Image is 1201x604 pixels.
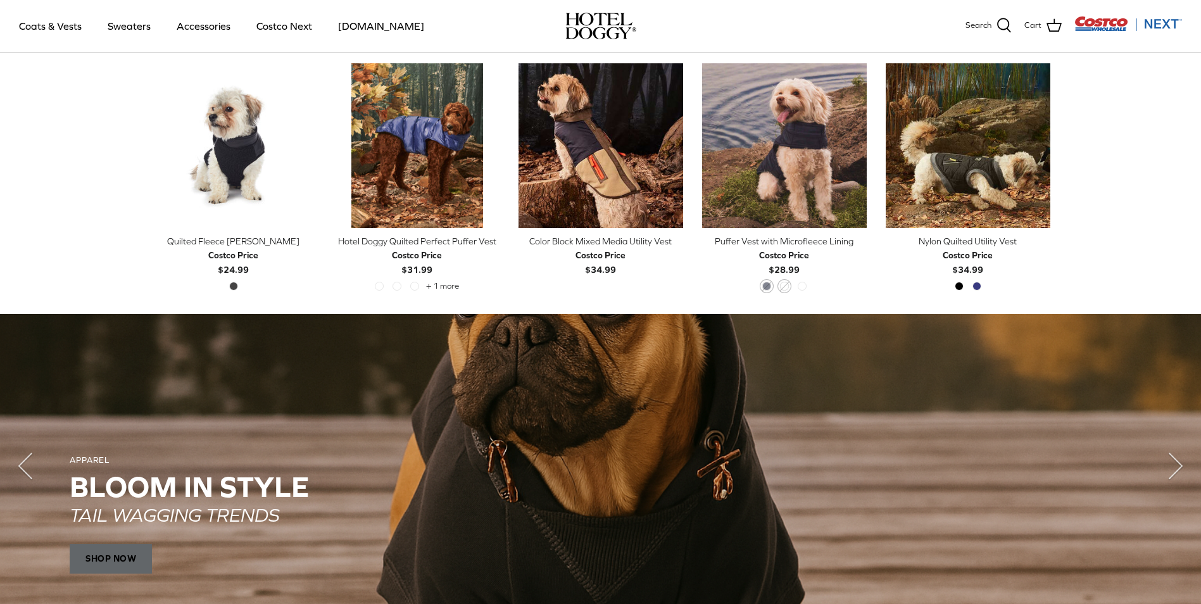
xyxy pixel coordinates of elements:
div: Color Block Mixed Media Utility Vest [519,234,683,248]
div: Costco Price [575,248,626,262]
a: Hotel Doggy Quilted Perfect Puffer Vest [335,63,500,228]
em: TAIL WAGGING TRENDS [70,504,279,525]
a: Nylon Quilted Utility Vest [886,63,1050,228]
div: Nylon Quilted Utility Vest [886,234,1050,248]
span: Search [965,19,991,32]
div: Costco Price [392,248,442,262]
a: [DOMAIN_NAME] [327,4,436,47]
div: APPAREL [70,455,1131,466]
span: SHOP NOW [70,544,152,574]
img: tan dog wearing a blue & brown vest [519,63,683,228]
div: Costco Price [759,248,809,262]
div: Costco Price [208,248,258,262]
a: Coats & Vests [8,4,93,47]
b: $28.99 [759,248,809,274]
a: Cart [1024,18,1062,34]
b: $24.99 [208,248,258,274]
div: Hotel Doggy Quilted Perfect Puffer Vest [335,234,500,248]
div: Puffer Vest with Microfleece Lining [702,234,867,248]
img: hoteldoggycom [565,13,636,39]
a: Hotel Doggy Quilted Perfect Puffer Vest Costco Price$31.99 [335,234,500,277]
a: Color Block Mixed Media Utility Vest Costco Price$34.99 [519,234,683,277]
b: $31.99 [392,248,442,274]
a: Puffer Vest with Microfleece Lining Costco Price$28.99 [702,234,867,277]
div: Quilted Fleece [PERSON_NAME] [151,234,316,248]
a: Color Block Mixed Media Utility Vest [519,63,683,228]
h2: Bloom in Style [70,471,1131,503]
a: Search [965,18,1012,34]
a: Nylon Quilted Utility Vest Costco Price$34.99 [886,234,1050,277]
button: Next [1150,441,1201,491]
div: Costco Price [943,248,993,262]
a: Quilted Fleece Melton Vest [151,63,316,228]
a: Visit Costco Next [1074,24,1182,34]
b: $34.99 [575,248,626,274]
a: Quilted Fleece [PERSON_NAME] Costco Price$24.99 [151,234,316,277]
a: Accessories [165,4,242,47]
a: Costco Next [245,4,324,47]
span: Cart [1024,19,1041,32]
a: Sweaters [96,4,162,47]
a: hoteldoggy.com hoteldoggycom [565,13,636,39]
img: Costco Next [1074,16,1182,32]
span: + 1 more [426,282,459,291]
b: $34.99 [943,248,993,274]
a: Puffer Vest with Microfleece Lining [702,63,867,228]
